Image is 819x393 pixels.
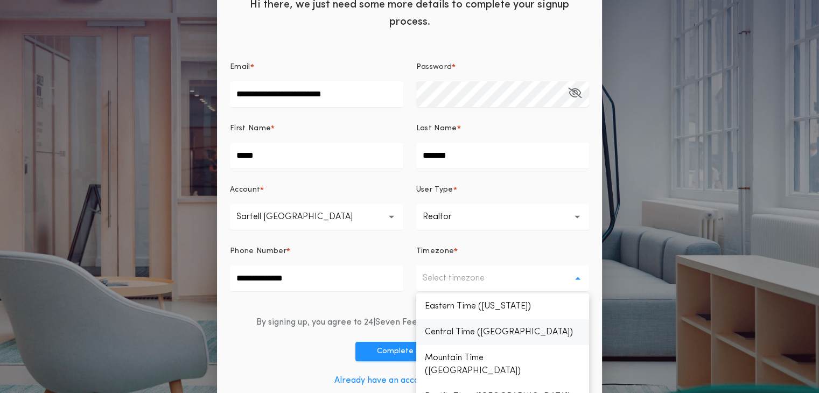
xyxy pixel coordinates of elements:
[355,342,464,361] button: Complete Sign Up
[423,272,502,285] p: Select timezone
[416,345,590,384] p: Mountain Time ([GEOGRAPHIC_DATA])
[416,143,590,169] input: Last Name*
[423,210,469,223] p: Realtor
[334,376,485,385] a: Already have an account? Log in here.
[236,210,370,223] p: Sartell [GEOGRAPHIC_DATA]
[416,62,452,73] p: Password
[416,185,453,195] p: User Type
[230,265,403,291] input: Phone Number*
[416,246,454,257] p: Timezone
[568,81,582,107] button: Password*
[230,185,260,195] p: Account
[416,204,590,230] button: Realtor
[256,316,563,329] div: By signing up, you agree to 24|Seven Fees and
[416,81,590,107] input: Password*
[416,319,590,345] p: Central Time ([GEOGRAPHIC_DATA])
[230,143,403,169] input: First Name*
[230,62,250,73] p: Email
[416,265,590,291] button: Select timezone
[416,293,590,319] p: Eastern Time ([US_STATE])
[416,123,457,134] p: Last Name
[230,81,403,107] input: Email*
[230,123,271,134] p: First Name
[230,204,403,230] button: Sartell [GEOGRAPHIC_DATA]
[230,246,286,257] p: Phone Number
